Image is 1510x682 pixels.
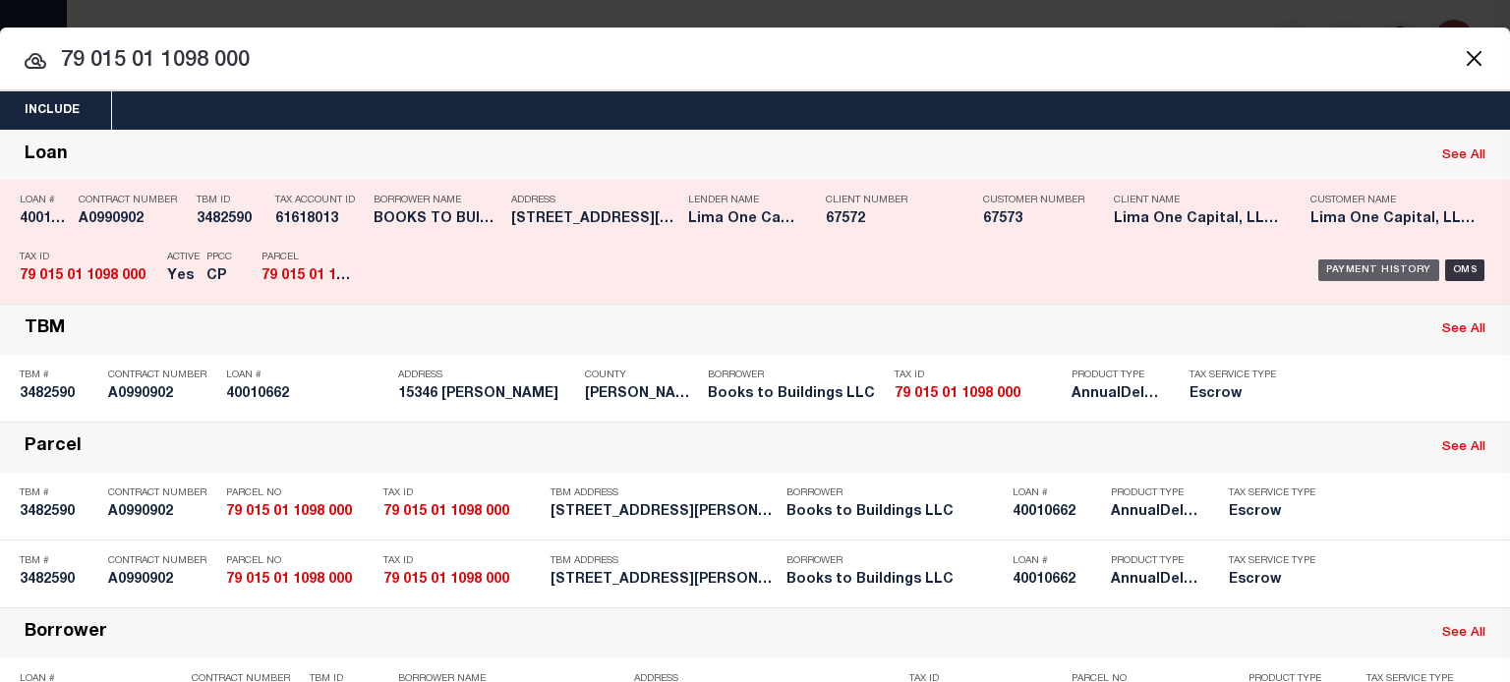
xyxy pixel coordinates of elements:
div: Parcel [25,436,82,459]
h5: 79 015 01 1098 000 [226,572,374,589]
p: Tax Account ID [275,195,364,206]
h5: 79 015 01 1098 000 [895,386,1062,403]
h5: Books to Buildings LLC [708,386,885,403]
h5: 79 015 01 1098 000 [20,268,157,285]
strong: 79 015 01 1098 000 [20,269,145,283]
h5: 40010662 [1013,572,1101,589]
p: Address [511,195,678,206]
h5: 15346 DIXIE Redford MI 48239 [551,572,777,589]
h5: AnnualDelinquency,Escrow [1111,572,1199,589]
p: Tax Service Type [1190,369,1288,381]
p: Contract Number [108,555,216,567]
p: TBM # [20,487,98,499]
strong: 79 015 01 1098 000 [383,505,509,519]
p: Loan # [226,369,388,381]
p: Borrower [708,369,885,381]
h5: 40010662 [1013,504,1101,521]
h5: 3482590 [197,211,265,228]
p: Parcel No [226,487,374,499]
h5: A0990902 [79,211,187,228]
a: See All [1442,441,1485,454]
p: Tax Service Type [1229,487,1317,499]
h5: A0990902 [108,572,216,589]
h5: 40010662 [226,386,388,403]
h5: Escrow [1229,572,1317,589]
p: Borrower [786,487,1003,499]
h5: AnnualDelinquency,Escrow [1111,504,1199,521]
p: Product Type [1072,369,1160,381]
strong: 79 015 01 1098 000 [383,573,509,587]
p: Contract Number [79,195,187,206]
strong: 79 015 01 1098 000 [226,573,352,587]
p: TBM ID [197,195,265,206]
p: TBM # [20,369,98,381]
div: TBM [25,318,65,341]
p: Loan # [1013,487,1101,499]
h5: A0990902 [108,386,216,403]
p: Parcel [261,252,350,263]
p: Lender Name [688,195,796,206]
h5: Lima One Capital, LLC - Term Po... [688,211,796,228]
h5: Books to Buildings LLC [786,504,1003,521]
p: TBM # [20,555,98,567]
div: OMS [1445,259,1485,281]
h5: Escrow [1190,386,1288,403]
strong: 79 015 01 1098 000 [261,269,387,283]
strong: 79 015 01 1098 000 [226,505,352,519]
p: Borrower [786,555,1003,567]
h5: 3482590 [20,386,98,403]
h5: 79 015 01 1098 000 [383,572,541,589]
p: PPCC [206,252,232,263]
div: Payment History [1318,259,1439,281]
div: Loan [25,144,68,167]
p: Customer Name [1310,195,1478,206]
h5: Yes [167,268,197,285]
p: Parcel No [226,555,374,567]
h5: Books to Buildings LLC [786,572,1003,589]
p: Contract Number [108,487,216,499]
p: Loan # [20,195,69,206]
button: Close [1461,45,1486,71]
p: Address [398,369,575,381]
h5: 15346 DIXIE [398,386,575,403]
h5: 61618013 [275,211,364,228]
h5: CP [206,268,232,285]
p: Product Type [1111,555,1199,567]
p: Product Type [1111,487,1199,499]
h5: Escrow [1229,504,1317,521]
h5: 79 015 01 1098 000 [226,504,374,521]
strong: 79 015 01 1098 000 [895,387,1020,401]
p: Tax ID [20,252,157,263]
h5: Lima One Capital, LLC - Bridge Portfolio [1114,211,1281,228]
h5: BOOKS TO BUILDINGS LLC [374,211,501,228]
p: Client Number [826,195,954,206]
a: See All [1442,149,1485,162]
p: Tax ID [895,369,1062,381]
h5: 3482590 [20,572,98,589]
h5: 3482590 [20,504,98,521]
p: Customer Number [983,195,1084,206]
h5: 40010662 [20,211,69,228]
a: See All [1442,323,1485,336]
p: County [585,369,698,381]
h5: 79 015 01 1098 000 [383,504,541,521]
h5: Wayne [585,386,698,403]
h5: A0990902 [108,504,216,521]
h5: 67573 [983,211,1081,228]
h5: 79 015 01 1098 000 [261,268,350,285]
p: Tax ID [383,555,541,567]
p: Client Name [1114,195,1281,206]
p: Tax ID [383,487,541,499]
div: Borrower [25,622,107,645]
h5: 15346 Dixie Redford MI 48239 [511,211,678,228]
p: TBM Address [551,555,777,567]
h5: Lima One Capital, LLC - Term Portfolio [1310,211,1478,228]
p: TBM Address [551,487,777,499]
p: Tax Service Type [1229,555,1317,567]
h5: 15346 DIXIE Redford MI 48239 [551,504,777,521]
h5: 67572 [826,211,954,228]
p: Loan # [1013,555,1101,567]
a: See All [1442,627,1485,640]
p: Contract Number [108,369,216,381]
p: Borrower Name [374,195,501,206]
